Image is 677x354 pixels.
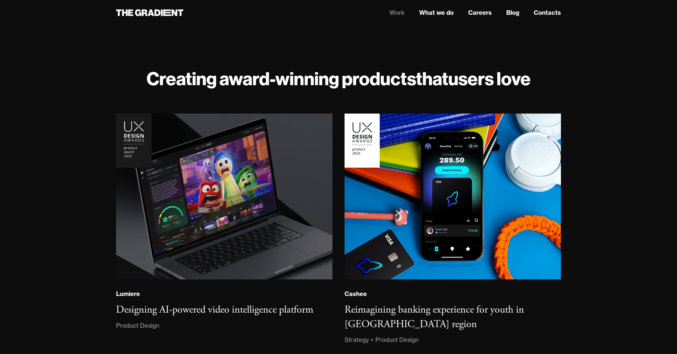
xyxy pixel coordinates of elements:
[345,290,367,298] div: Cashee
[116,68,561,89] h1: Creating award-winning products users love
[419,8,454,17] a: What we do
[389,8,405,17] a: Work
[345,335,419,345] div: Strategy + Product Design
[116,290,140,298] div: Lumiere
[116,321,159,330] div: Product Design
[468,8,492,17] a: Careers
[416,67,448,90] strong: that
[506,8,519,17] a: Blog
[116,303,313,316] h3: Designing AI-powered video intelligence platform
[534,8,561,17] a: Contacts
[345,303,524,331] h3: Reimagining banking experience for youth in [GEOGRAPHIC_DATA] region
